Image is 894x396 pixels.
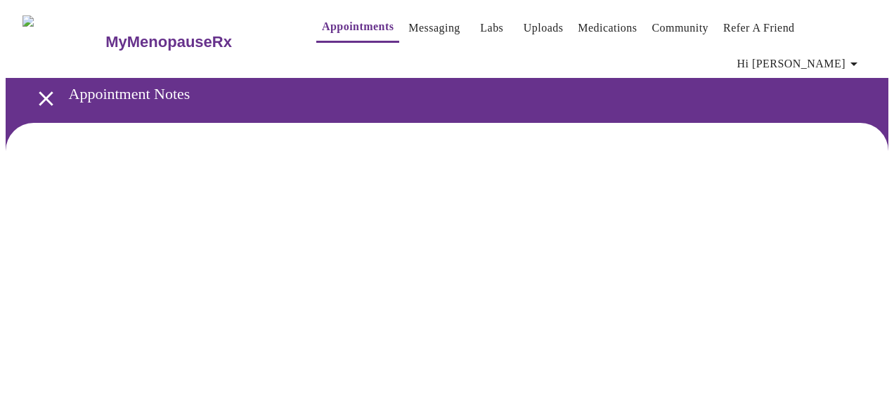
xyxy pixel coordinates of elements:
span: Hi [PERSON_NAME] [737,54,862,74]
img: MyMenopauseRx Logo [22,15,104,68]
a: Medications [578,18,637,38]
button: open drawer [25,78,67,119]
a: Community [652,18,708,38]
button: Community [646,14,714,42]
a: Labs [480,18,503,38]
h3: Appointment Notes [69,85,816,103]
a: MyMenopauseRx [104,18,288,67]
button: Uploads [518,14,569,42]
button: Appointments [316,13,399,43]
button: Labs [469,14,514,42]
button: Refer a Friend [718,14,801,42]
a: Refer a Friend [723,18,795,38]
h3: MyMenopauseRx [105,33,232,51]
button: Medications [572,14,642,42]
a: Appointments [322,17,394,37]
button: Hi [PERSON_NAME] [732,50,868,78]
a: Uploads [524,18,564,38]
a: Messaging [408,18,460,38]
button: Messaging [403,14,465,42]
